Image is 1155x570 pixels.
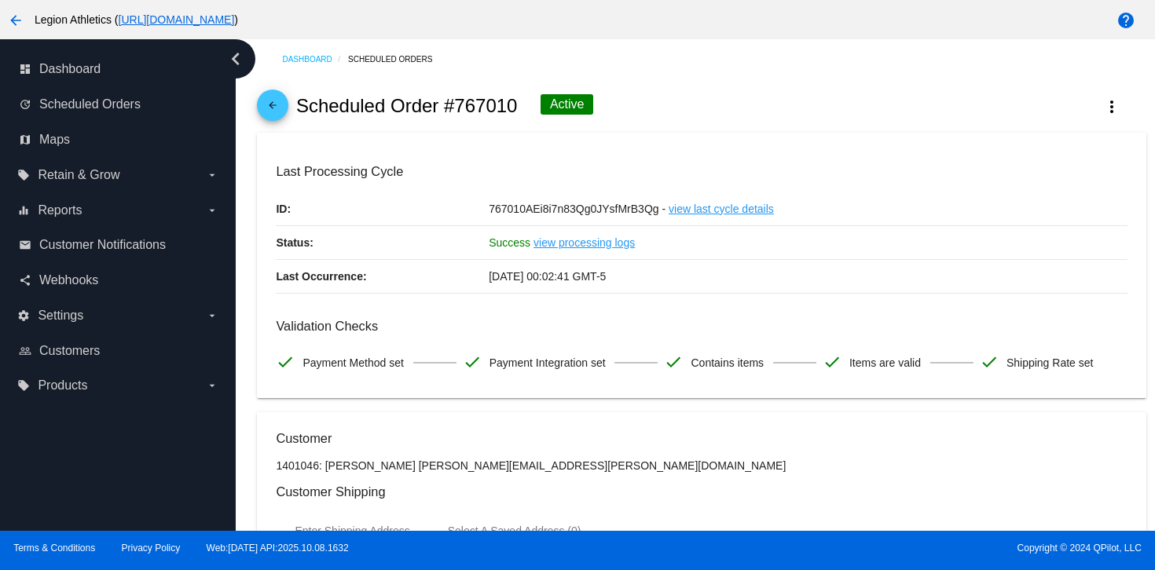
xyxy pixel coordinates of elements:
i: chevron_left [223,46,248,71]
i: equalizer [17,204,30,217]
p: ID: [276,192,489,225]
a: update Scheduled Orders [19,92,218,117]
a: Terms & Conditions [13,543,95,554]
span: Dashboard [39,62,101,76]
span: Customer Notifications [39,238,166,252]
mat-icon: help [1116,11,1135,30]
span: Products [38,378,87,393]
mat-icon: check [664,353,683,371]
a: Privacy Policy [122,543,181,554]
h2: Scheduled Order #767010 [296,95,518,117]
p: 1401046: [PERSON_NAME] [PERSON_NAME][EMAIL_ADDRESS][PERSON_NAME][DOMAIN_NAME] [276,459,1127,472]
a: share Webhooks [19,268,218,293]
span: Maps [39,133,70,147]
span: Contains items [691,346,764,379]
a: dashboard Dashboard [19,57,218,82]
span: Scheduled Orders [39,97,141,111]
mat-icon: arrow_back [6,11,25,30]
a: [URL][DOMAIN_NAME] [119,13,235,26]
i: update [19,98,31,111]
i: email [19,239,31,251]
div: Enter Shipping Address [295,524,409,537]
h3: Validation Checks [276,319,1127,334]
p: Status: [276,226,489,259]
i: share [19,274,31,287]
span: Reports [38,203,82,217]
span: Webhooks [39,273,98,287]
span: Payment Method set [302,346,403,379]
span: Legion Athletics ( ) [35,13,238,26]
a: view last cycle details [669,192,774,225]
a: Scheduled Orders [348,47,446,71]
span: Retain & Grow [38,168,119,182]
a: email Customer Notifications [19,232,218,258]
mat-icon: check [823,353,841,371]
i: arrow_drop_down [206,204,218,217]
a: view processing logs [533,226,635,259]
i: arrow_drop_down [206,169,218,181]
span: Copyright © 2024 QPilot, LLC [591,543,1142,554]
a: Dashboard [282,47,348,71]
i: people_outline [19,345,31,357]
i: dashboard [19,63,31,75]
span: 767010AEi8i7n83Qg0JYsfMrB3Qg - [489,203,665,215]
h3: Last Processing Cycle [276,164,1127,179]
a: Web:[DATE] API:2025.10.08.1632 [207,543,349,554]
i: local_offer [17,379,30,392]
div: Select A Saved Address (0) [448,524,581,537]
mat-icon: check [276,353,295,371]
mat-icon: check [980,353,999,371]
span: Payment Integration set [489,346,606,379]
a: map Maps [19,127,218,152]
h3: Customer [276,431,1127,446]
h3: Customer Shipping [276,484,1127,499]
span: Success [489,236,530,249]
p: Last Occurrence: [276,260,489,293]
i: settings [17,309,30,322]
span: Shipping Rate set [1006,346,1094,379]
span: Items are valid [849,346,921,379]
mat-icon: arrow_back [263,100,282,119]
div: Active [541,94,594,115]
mat-icon: check [463,353,482,371]
i: local_offer [17,169,30,181]
span: [DATE] 00:02:41 GMT-5 [489,270,606,283]
mat-icon: more_vert [1102,97,1121,116]
a: people_outline Customers [19,338,218,364]
span: Customers [39,344,100,358]
i: map [19,133,31,146]
i: arrow_drop_down [206,379,218,392]
i: arrow_drop_down [206,309,218,322]
span: Settings [38,309,83,323]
